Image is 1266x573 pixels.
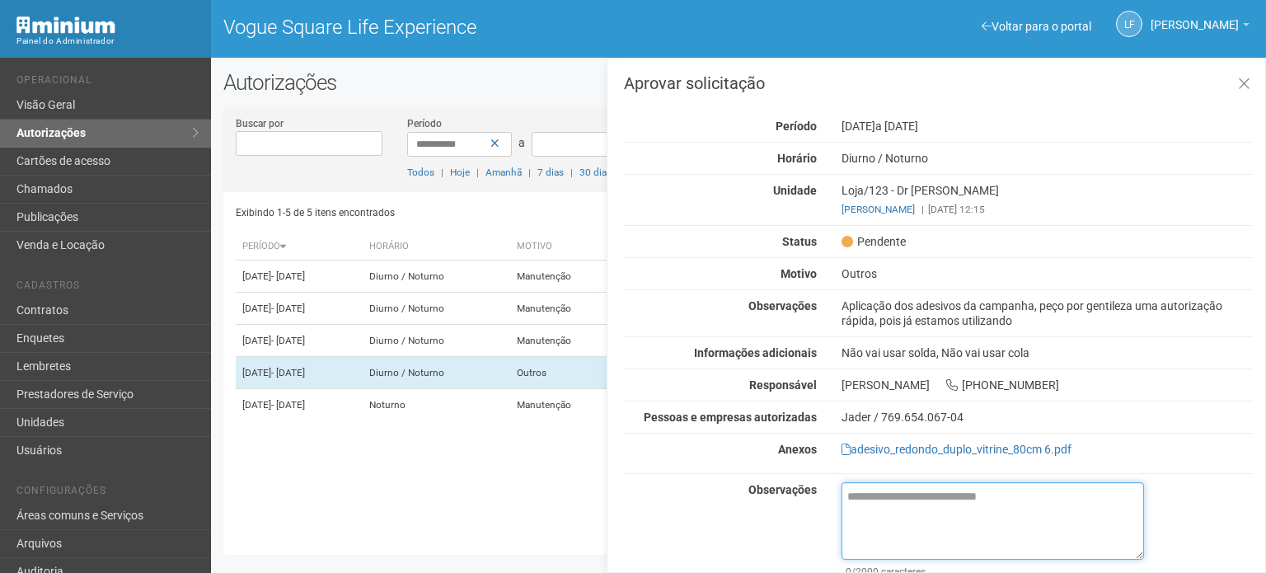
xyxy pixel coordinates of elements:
[829,345,1265,360] div: Não vai usar solda, Não vai usar cola
[363,233,510,261] th: Horário
[363,261,510,293] td: Diurno / Noturno
[271,270,305,282] span: - [DATE]
[271,399,305,411] span: - [DATE]
[510,325,623,357] td: Manutenção
[842,234,906,249] span: Pendente
[363,293,510,325] td: Diurno / Noturno
[16,16,115,34] img: Minium
[694,346,817,359] strong: Informações adicionais
[829,266,1265,281] div: Outros
[236,357,363,389] td: [DATE]
[441,167,443,178] span: |
[537,167,564,178] a: 7 dias
[510,293,623,325] td: Manutenção
[236,116,284,131] label: Buscar por
[842,410,1253,425] div: Jader / 769.654.067-04
[624,75,1253,92] h3: Aprovar solicitação
[510,389,623,421] td: Manutenção
[363,325,510,357] td: Diurno / Noturno
[476,167,479,178] span: |
[829,151,1265,166] div: Diurno / Noturno
[777,152,817,165] strong: Horário
[842,202,1253,217] div: [DATE] 12:15
[829,298,1265,328] div: Aplicação dos adesivos da campanha, peço por gentileza uma autorização rápida, pois já estamos ut...
[223,70,1254,95] h2: Autorizações
[363,389,510,421] td: Noturno
[518,136,525,149] span: a
[16,74,199,92] li: Operacional
[223,16,726,38] h1: Vogue Square Life Experience
[1151,21,1250,34] a: [PERSON_NAME]
[1227,67,1261,102] a: Fechar
[781,267,817,280] strong: Motivo
[829,119,1265,134] div: [DATE]
[16,279,199,297] li: Cadastros
[921,204,924,215] span: |
[271,303,305,314] span: - [DATE]
[236,233,363,261] th: Período
[749,378,817,392] strong: Responsável
[510,233,623,261] th: Motivo
[407,167,434,178] a: Todos
[842,443,1071,456] a: adesivo_redondo_duplo_vitrine_80cm 6.pdf
[485,167,522,178] a: Amanhã
[579,167,612,178] a: 30 dias
[778,443,817,456] strong: Anexos
[875,120,918,133] span: a [DATE]
[236,293,363,325] td: [DATE]
[782,235,817,248] strong: Status
[236,325,363,357] td: [DATE]
[644,411,817,424] strong: Pessoas e empresas autorizadas
[748,483,817,496] strong: Observações
[271,335,305,346] span: - [DATE]
[570,167,573,178] span: |
[236,200,734,225] div: Exibindo 1-5 de 5 itens encontrados
[271,367,305,378] span: - [DATE]
[773,184,817,197] strong: Unidade
[829,378,1265,392] div: [PERSON_NAME] [PHONE_NUMBER]
[748,299,817,312] strong: Observações
[236,389,363,421] td: [DATE]
[236,261,363,293] td: [DATE]
[528,167,531,178] span: |
[1151,2,1239,31] span: Letícia Florim
[16,34,199,49] div: Painel do Administrador
[16,485,199,502] li: Configurações
[407,116,442,131] label: Período
[829,183,1265,217] div: Loja/123 - Dr [PERSON_NAME]
[450,167,470,178] a: Hoje
[982,20,1091,33] a: Voltar para o portal
[1116,11,1142,37] a: LF
[363,357,510,389] td: Diurno / Noturno
[510,261,623,293] td: Manutenção
[842,204,915,215] a: [PERSON_NAME]
[510,357,623,389] td: Outros
[776,120,817,133] strong: Período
